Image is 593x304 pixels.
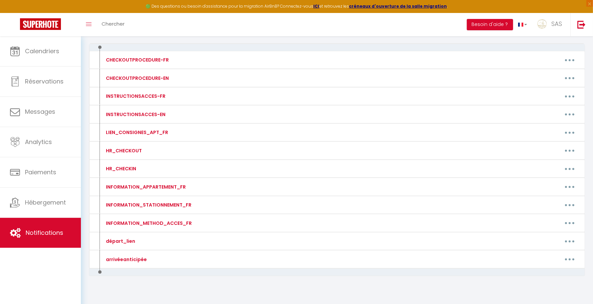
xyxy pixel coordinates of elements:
a: créneaux d'ouverture de la salle migration [349,3,447,9]
button: Besoin d'aide ? [467,19,513,30]
div: départ_lien [104,237,135,245]
div: INFORMATION_STATIONNEMENT_FR [104,201,191,209]
div: CHECKOUTPROCEDURE-FR [104,56,169,64]
span: SAS [551,20,562,28]
img: Super Booking [20,18,61,30]
div: INFORMATION_APPARTEMENT_FR [104,183,186,191]
button: Ouvrir le widget de chat LiveChat [5,3,25,23]
div: INFORMATION_METHOD_ACCES_FR [104,220,192,227]
img: logout [577,20,586,29]
span: Analytics [25,138,52,146]
div: INSTRUCTIONSACCES-FR [104,92,165,100]
div: HR_CHECKIN [104,165,136,172]
span: Notifications [26,228,63,237]
div: INSTRUCTIONSACCES-EN [104,111,165,118]
div: arrivéeanticipée [104,256,147,263]
a: ... SAS [532,13,570,36]
a: Chercher [97,13,130,36]
span: Calendriers [25,47,59,55]
div: HR_CHECKOUT [104,147,142,154]
span: Hébergement [25,198,66,207]
a: ICI [313,3,319,9]
span: Chercher [102,20,125,27]
div: LIEN_CONSIGNES_APT_FR [104,129,168,136]
img: ... [537,19,547,29]
span: Réservations [25,77,64,85]
span: Messages [25,107,55,116]
span: Paiements [25,168,56,176]
div: CHECKOUTPROCEDURE-EN [104,75,169,82]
